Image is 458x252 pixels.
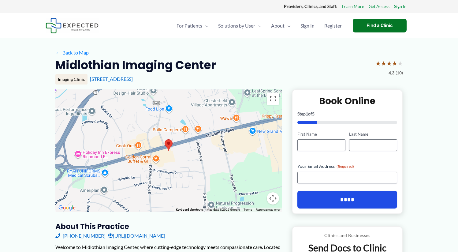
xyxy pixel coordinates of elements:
[394,2,407,10] a: Sign In
[369,2,389,10] a: Get Access
[297,163,397,169] label: Your Email Address
[57,204,77,212] img: Google
[176,208,203,212] button: Keyboard shortcuts
[55,58,216,73] h2: Midlothian Imaging Center
[55,74,88,85] div: Imaging Clinic
[256,208,280,211] a: Report a map error
[213,15,266,36] a: Solutions by UserMenu Toggle
[324,15,342,36] span: Register
[255,15,261,36] span: Menu Toggle
[172,15,347,36] nav: Primary Site Navigation
[300,15,315,36] span: Sign In
[284,4,337,9] strong: Providers, Clinics, and Staff:
[244,208,252,211] a: Terms
[55,48,89,57] a: ←Back to Map
[349,131,397,137] label: Last Name
[57,204,77,212] a: Open this area in Google Maps (opens a new window)
[297,231,398,239] p: Clinics and Businesses
[172,15,213,36] a: For PatientsMenu Toggle
[218,15,255,36] span: Solutions by User
[108,231,165,240] a: [URL][DOMAIN_NAME]
[342,2,364,10] a: Learn More
[177,15,202,36] span: For Patients
[46,18,99,33] img: Expected Healthcare Logo - side, dark font, small
[312,111,315,116] span: 5
[386,58,392,69] span: ★
[297,131,345,137] label: First Name
[55,50,61,55] span: ←
[396,69,403,77] span: (10)
[271,15,285,36] span: About
[55,231,106,240] a: [PHONE_NUMBER]
[285,15,291,36] span: Menu Toggle
[397,58,403,69] span: ★
[297,95,397,107] h2: Book Online
[306,111,308,116] span: 1
[381,58,386,69] span: ★
[266,15,296,36] a: AboutMenu Toggle
[267,192,279,205] button: Map camera controls
[319,15,347,36] a: Register
[297,112,397,116] p: Step of
[207,208,240,211] span: Map data ©2025 Google
[202,15,208,36] span: Menu Toggle
[90,76,133,82] a: [STREET_ADDRESS]
[55,222,282,231] h3: About this practice
[389,69,394,77] span: 4.3
[267,92,279,105] button: Toggle fullscreen view
[392,58,397,69] span: ★
[353,19,407,32] a: Find a Clinic
[296,15,319,36] a: Sign In
[375,58,381,69] span: ★
[337,164,354,169] span: (Required)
